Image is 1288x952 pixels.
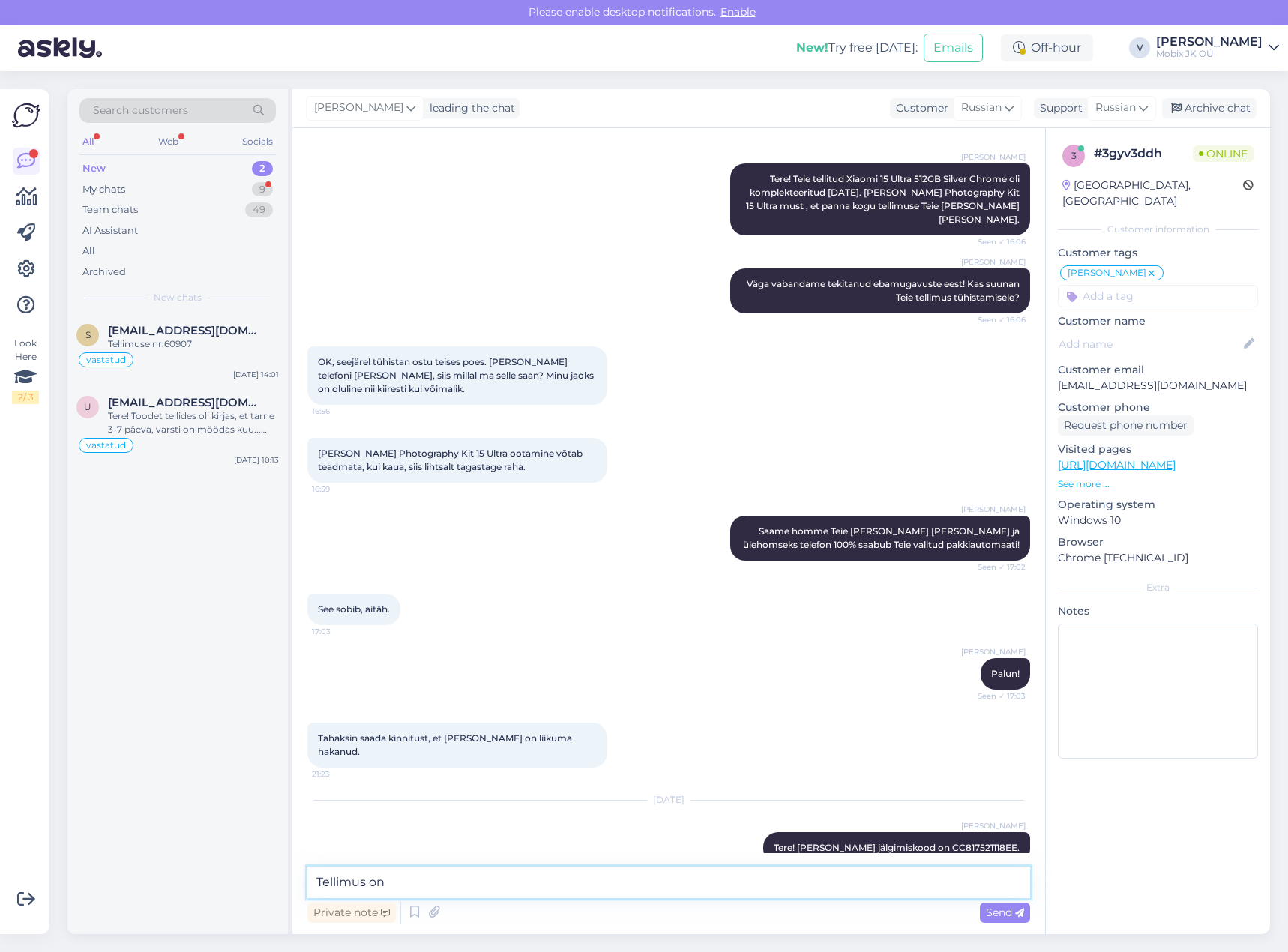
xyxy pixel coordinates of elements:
[969,314,1026,325] span: Seen ✓ 16:06
[986,906,1024,919] span: Send
[82,223,138,238] div: AI Assistant
[969,690,1026,702] span: Seen ✓ 17:03
[1058,603,1258,619] p: Notes
[1129,37,1150,58] div: V
[234,454,279,466] div: [DATE] 10:13
[312,483,368,495] span: 16:59
[1058,415,1194,436] div: Request phone number
[318,603,390,615] span: See sobib, aitäh.
[86,355,126,364] span: vastatud
[716,5,760,19] span: Enable
[84,401,91,412] span: u
[1059,336,1241,352] input: Add name
[1058,245,1258,261] p: Customer tags
[108,324,264,337] span: svetlanapaiste@gmail.com
[82,161,106,176] div: New
[1156,36,1279,60] a: [PERSON_NAME]Mobix JK OÜ
[924,34,983,62] button: Emails
[108,337,279,351] div: Tellimuse nr:60907
[12,337,39,404] div: Look Here
[312,406,368,417] span: 16:56
[743,525,1022,550] span: Saame homme Teie [PERSON_NAME] [PERSON_NAME] ja ülehomseks telefon 100% saabub Teie valitud pakki...
[961,820,1026,831] span: [PERSON_NAME]
[1058,223,1258,236] div: Customer information
[1034,100,1083,116] div: Support
[1058,378,1258,394] p: [EMAIL_ADDRESS][DOMAIN_NAME]
[1058,497,1258,513] p: Operating system
[318,356,596,394] span: OK, seejärel tühistan ostu teises poes. [PERSON_NAME] telefoni [PERSON_NAME], siis millal ma sell...
[1162,98,1257,118] div: Archive chat
[961,151,1026,163] span: [PERSON_NAME]
[1068,268,1146,277] span: [PERSON_NAME]
[314,100,403,116] span: [PERSON_NAME]
[991,668,1020,679] span: Palun!
[969,236,1026,247] span: Seen ✓ 16:06
[1058,550,1258,566] p: Chrome [TECHNICAL_ID]
[82,182,125,197] div: My chats
[890,100,948,116] div: Customer
[1095,100,1136,116] span: Russian
[86,441,126,450] span: vastatud
[796,39,918,57] div: Try free [DATE]:
[1156,36,1263,48] div: [PERSON_NAME]
[961,646,1026,657] span: [PERSON_NAME]
[969,561,1026,573] span: Seen ✓ 17:02
[961,504,1026,515] span: [PERSON_NAME]
[1058,362,1258,378] p: Customer email
[79,132,97,151] div: All
[318,732,574,757] span: Tahaksin saada kinnitust, et [PERSON_NAME] on liikuma hakanud.
[108,396,264,409] span: uku.ojasalu@gmail.com
[239,132,276,151] div: Socials
[82,244,95,259] div: All
[307,903,396,923] div: Private note
[108,409,279,436] div: Tere! Toodet tellides oli kirjas, et tarne 3-7 päeva, varsti on möödas kuu... Kas on uudiseid, ka...
[318,448,585,472] span: [PERSON_NAME] Photography Kit 15 Ultra ootamine võtab teadmata, kui kaua, siis lihtsalt tagastage...
[746,173,1022,225] span: Tere! Teie tellitud Xiaomi 15 Ultra 512GB Silver Chrome oli komplekteeritud [DATE]. [PERSON_NAME]...
[1058,513,1258,528] p: Windows 10
[85,329,91,340] span: s
[1094,145,1193,163] div: # 3gyv3ddh
[961,256,1026,268] span: [PERSON_NAME]
[252,182,273,197] div: 9
[233,369,279,380] div: [DATE] 14:01
[252,161,273,176] div: 2
[1156,48,1263,60] div: Mobix JK OÜ
[93,103,188,118] span: Search customers
[747,278,1022,303] span: Väga vabandame tekitanud ebamugavuste eest! Kas suunan Teie tellimus tühistamisele?
[312,626,368,637] span: 17:03
[1193,145,1254,162] span: Online
[307,793,1030,807] div: [DATE]
[961,100,1002,116] span: Russian
[1058,313,1258,329] p: Customer name
[1062,178,1243,209] div: [GEOGRAPHIC_DATA], [GEOGRAPHIC_DATA]
[1058,442,1258,457] p: Visited pages
[82,265,126,280] div: Archived
[155,132,181,151] div: Web
[1058,285,1258,307] input: Add a tag
[796,40,828,55] b: New!
[1058,458,1176,472] a: [URL][DOMAIN_NAME]
[12,101,40,130] img: Askly Logo
[1058,477,1258,491] p: See more ...
[1058,581,1258,594] div: Extra
[154,291,202,304] span: New chats
[1058,400,1258,415] p: Customer phone
[307,867,1030,898] textarea: Tellimus on
[774,842,1020,853] span: Tere! [PERSON_NAME] jälgimiskood on CC817521118EE.
[312,768,368,780] span: 21:23
[82,202,138,217] div: Team chats
[12,391,39,404] div: 2 / 3
[245,202,273,217] div: 49
[424,100,515,116] div: leading the chat
[1001,34,1093,61] div: Off-hour
[1058,534,1258,550] p: Browser
[1071,150,1077,161] span: 3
